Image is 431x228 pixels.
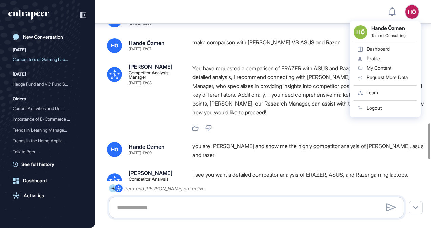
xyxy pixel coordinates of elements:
p: I see you want a detailed competitor analysis of ERAZER, ASUS, and Razer gaming laptops. However,... [192,170,424,205]
span: HÖ [111,147,118,152]
p: You have requested a comparison of ERAZER with ASUS and Razer gaming laptops. For a detailed anal... [192,64,424,117]
div: Trends in Learning Manage... [13,124,77,135]
div: you are [PERSON_NAME] and show me the highly competitor analysis of [PERSON_NAME], asus and razer [192,142,424,159]
div: entrapeer-logo [8,10,49,20]
div: make comparison with [PERSON_NAME] VS ASUS and Razer [192,38,424,53]
div: Talk to Peer [13,146,77,157]
div: Trends in the Home Applia... [13,135,77,146]
div: Talk to Peer [13,146,82,157]
div: Activities [24,193,44,198]
div: [DATE] 13:07 [129,47,151,51]
div: Peer and [PERSON_NAME] are active [124,184,205,193]
a: Activities [8,189,86,202]
div: Trends in the Home Appliance Market in the GCC Region [13,135,82,146]
div: Competitor Analysis Manager [129,71,182,79]
button: HÖ [405,5,419,19]
div: [DATE] [13,70,26,78]
div: Importance of E-Commerce in Saudi Arabia [13,114,82,124]
a: New Conversation [8,31,86,43]
div: Hedge Fund and VC Fund Setup: Regulatory, Licensing, and Jurisdictional Considerations for Hedef ... [13,78,82,89]
div: Trends in Learning Management Platforms in the GCC Market [13,124,82,135]
div: [PERSON_NAME] [129,170,172,176]
div: Current Activities and De... [13,103,77,114]
div: Current Activities and Developments at Sandvik [13,103,82,114]
div: Competitor Analysis Manager [129,177,182,186]
a: Dashboard [8,175,86,187]
div: [PERSON_NAME] [129,64,172,69]
div: Competitors of Gaming Laptops in GCC [13,54,82,65]
div: Importance of E-Commerce ... [13,114,77,124]
div: Hedge Fund and VC Fund Se... [13,78,77,89]
div: Dashboard [23,178,47,183]
div: New Conversation [23,34,63,40]
span: HÖ [111,43,118,48]
div: [DATE] 13:09 [129,151,152,155]
div: [DATE] 13:03 [129,21,152,25]
div: Hande Özmen [129,40,164,46]
div: Competitors of Gaming Lap... [13,54,77,65]
div: Hande Özmen [129,144,164,150]
span: See full history [21,161,54,168]
div: Olders [13,95,26,103]
div: [DATE] 13:08 [129,81,152,85]
a: See full history [13,161,86,168]
div: [DATE] [13,46,26,54]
